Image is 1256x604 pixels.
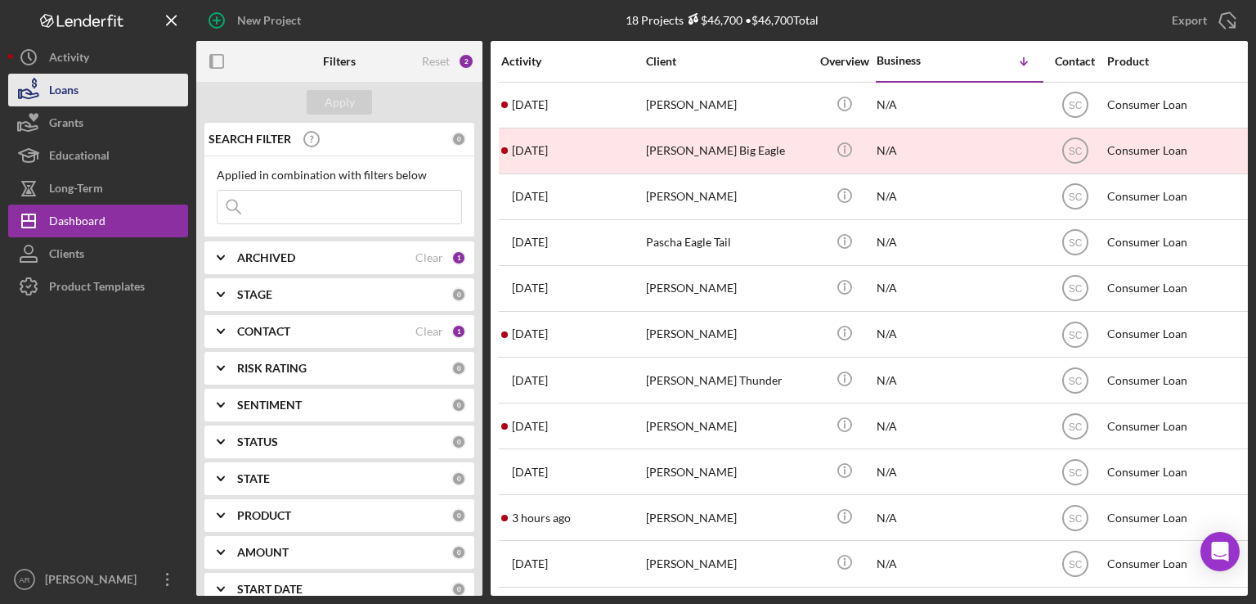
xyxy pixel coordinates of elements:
[49,270,145,307] div: Product Templates
[512,557,548,570] time: 2025-09-02 19:22
[49,139,110,176] div: Educational
[646,129,810,173] div: [PERSON_NAME] Big Eagle
[41,563,147,600] div: [PERSON_NAME]
[1155,4,1248,37] button: Export
[512,236,548,249] time: 2025-07-29 03:53
[451,287,466,302] div: 0
[814,55,875,68] div: Overview
[1068,512,1082,524] text: SC
[237,325,290,338] b: CONTACT
[451,471,466,486] div: 0
[237,4,301,37] div: New Project
[877,358,1040,402] div: N/A
[237,546,289,559] b: AMOUNT
[1068,192,1082,203] text: SC
[49,205,105,241] div: Dashboard
[877,313,1040,356] div: N/A
[415,251,443,264] div: Clear
[501,55,644,68] div: Activity
[8,139,188,172] button: Educational
[646,358,810,402] div: [PERSON_NAME] Thunder
[684,13,742,27] div: $46,700
[877,267,1040,310] div: N/A
[512,420,548,433] time: 2025-08-04 16:01
[307,90,372,115] button: Apply
[1200,532,1240,571] div: Open Intercom Messenger
[1068,237,1082,249] text: SC
[8,205,188,237] button: Dashboard
[8,106,188,139] button: Grants
[646,450,810,494] div: [PERSON_NAME]
[1172,4,1207,37] div: Export
[237,288,272,301] b: STAGE
[512,327,548,340] time: 2025-07-30 20:51
[237,362,307,375] b: RISK RATING
[19,575,29,584] text: AR
[512,374,548,387] time: 2025-08-01 19:35
[1068,421,1082,432] text: SC
[646,496,810,539] div: [PERSON_NAME]
[209,133,291,146] b: SEARCH FILTER
[512,282,548,295] time: 2025-08-05 18:54
[8,74,188,106] button: Loans
[877,450,1040,494] div: N/A
[237,399,302,412] b: SENTIMENT
[877,221,1040,264] div: N/A
[237,251,295,264] b: ARCHIVED
[49,237,84,274] div: Clients
[877,129,1040,173] div: N/A
[451,582,466,597] div: 0
[325,90,355,115] div: Apply
[877,175,1040,219] div: N/A
[626,13,819,27] div: 18 Projects • $46,700 Total
[451,545,466,560] div: 0
[646,404,810,448] div: [PERSON_NAME]
[49,172,103,209] div: Long-Term
[196,4,317,37] button: New Project
[451,508,466,523] div: 0
[8,270,188,303] button: Product Templates
[237,435,278,448] b: STATUS
[1068,559,1082,570] text: SC
[646,83,810,127] div: [PERSON_NAME]
[646,55,810,68] div: Client
[1068,467,1082,478] text: SC
[49,41,89,78] div: Activity
[451,250,466,265] div: 1
[458,53,474,70] div: 2
[8,172,188,205] button: Long-Term
[646,313,810,356] div: [PERSON_NAME]
[422,55,450,68] div: Reset
[1068,100,1082,111] text: SC
[217,169,462,182] div: Applied in combination with filters below
[237,583,303,596] b: START DATE
[877,83,1040,127] div: N/A
[237,472,270,485] b: STATE
[8,237,188,270] button: Clients
[451,324,466,339] div: 1
[646,542,810,585] div: [PERSON_NAME]
[49,106,83,143] div: Grants
[877,54,958,67] div: Business
[8,41,188,74] button: Activity
[512,190,548,203] time: 2025-07-28 16:51
[1068,329,1082,340] text: SC
[512,98,548,111] time: 2025-09-02 23:25
[451,132,466,146] div: 0
[646,175,810,219] div: [PERSON_NAME]
[1068,146,1082,157] text: SC
[646,221,810,264] div: Pascha Eagle Tail
[1068,283,1082,295] text: SC
[49,74,78,110] div: Loans
[512,466,548,479] time: 2025-08-26 18:23
[237,509,291,522] b: PRODUCT
[646,267,810,310] div: [PERSON_NAME]
[451,435,466,449] div: 0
